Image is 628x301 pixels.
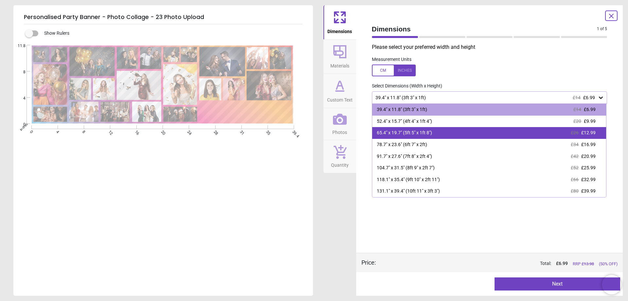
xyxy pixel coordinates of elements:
[573,95,581,100] span: £14
[377,188,440,195] div: 131.1" x 39.4" (10ft 11" x 3ft 3")
[584,119,596,124] span: £9.99
[597,26,607,32] span: 1 of 5
[386,260,618,267] div: Total:
[375,95,598,101] div: 39.4" x 11.8" (3ft 3" x 1ft)
[581,130,596,135] span: £12.99
[377,106,427,113] div: 39.4" x 11.8" (3ft 3" x 1ft)
[367,83,442,89] label: Select Dimensions (Width x Height)
[556,260,568,267] span: £
[377,165,435,171] div: 104.7" x 31.5" (8ft 9" x 2ft 7")
[573,107,581,112] span: £14
[377,130,432,136] div: 65.4" x 19.7" (5ft 5" x 1ft 8")
[573,261,594,267] span: RRP
[323,5,356,39] button: Dimensions
[599,261,618,267] span: (50% OFF)
[377,141,427,148] div: 78.7" x 23.6" (6ft 7" x 2ft)
[571,177,579,182] span: £66
[581,188,596,194] span: £39.99
[372,56,411,63] label: Measurement Units
[327,25,352,35] span: Dimensions
[323,140,356,173] button: Quantity
[377,177,440,183] div: 118.1" x 35.4" (9ft 10" x 2ft 11")
[581,165,596,170] span: £25.99
[559,261,568,266] span: 6.99
[372,44,613,51] p: Please select your preferred width and height
[582,261,594,266] span: £ 13.98
[323,108,356,140] button: Photos
[372,24,597,34] span: Dimensions
[573,119,581,124] span: £20
[361,258,376,267] div: Price :
[571,188,579,194] span: £80
[330,60,349,69] span: Materials
[24,10,303,24] h5: Personalised Party Banner - Photo Collage - 23 Photo Upload
[13,69,26,75] span: 8
[323,74,356,108] button: Custom Text
[323,40,356,74] button: Materials
[327,94,353,103] span: Custom Text
[377,153,432,160] div: 91.7" x 27.6" (7ft 8" x 2ft 4")
[13,96,26,101] span: 4
[581,177,596,182] span: £32.99
[584,107,596,112] span: £6.99
[29,29,313,37] div: Show Rulers
[495,277,620,291] button: Next
[581,142,596,147] span: £16.99
[13,122,26,127] span: 0
[332,126,347,136] span: Photos
[583,95,595,100] span: £6.99
[581,154,596,159] span: £20.99
[571,130,579,135] span: £26
[331,159,349,169] span: Quantity
[571,142,579,147] span: £34
[13,43,26,49] span: 11.8
[571,154,579,159] span: £42
[377,118,432,125] div: 52.4" x 15.7" (4ft 4" x 1ft 4")
[602,275,621,294] iframe: Brevo live chat
[571,165,579,170] span: £52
